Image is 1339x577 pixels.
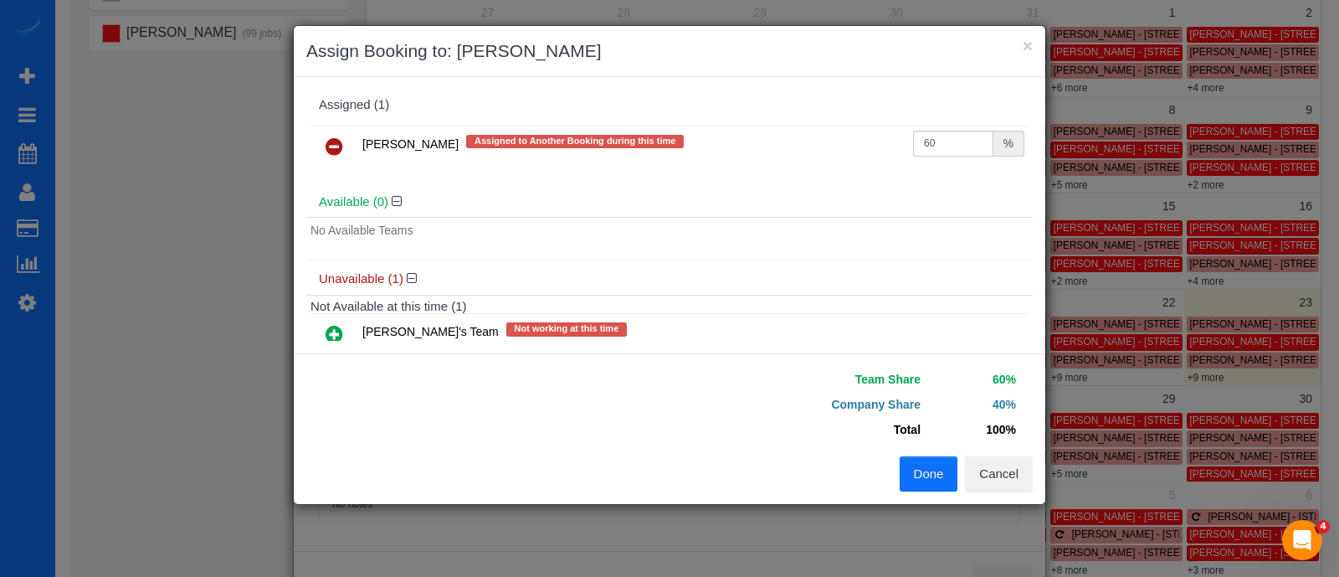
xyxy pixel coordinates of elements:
h4: Unavailable (1) [319,272,1020,286]
td: Team Share [682,367,925,392]
td: 60% [925,367,1020,392]
span: 4 [1316,520,1330,533]
div: % [993,131,1024,157]
span: No Available Teams [310,224,413,237]
td: 100% [925,417,1020,442]
span: Not working at this time [506,322,628,336]
span: [PERSON_NAME] [362,137,459,151]
td: 40% [925,392,1020,417]
h4: Not Available at this time (1) [310,300,1029,314]
button: Cancel [965,456,1033,492]
h4: Available (0) [319,195,1020,209]
h3: Assign Booking to: [PERSON_NAME] [306,39,1033,64]
iframe: Intercom live chat [1282,520,1322,560]
div: Assigned (1) [319,98,1020,112]
td: Total [682,417,925,442]
button: × [1023,37,1033,54]
span: Assigned to Another Booking during this time [466,135,684,148]
span: [PERSON_NAME]'s Team [362,326,499,339]
button: Done [900,456,958,492]
td: Company Share [682,392,925,417]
